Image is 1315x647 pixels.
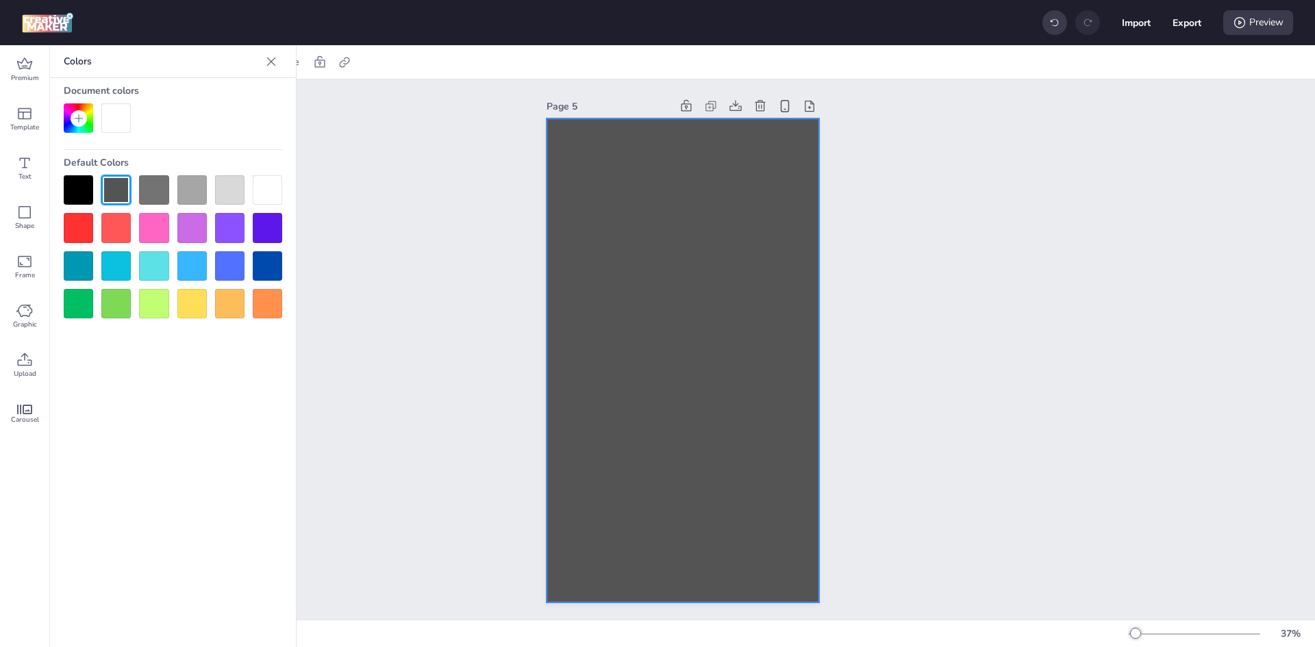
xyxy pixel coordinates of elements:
[1274,626,1307,641] div: 37 %
[13,319,37,330] span: Graphic
[64,45,260,78] p: Colors
[10,122,39,133] span: Template
[18,171,32,182] span: Text
[547,99,671,114] div: Page 5
[11,73,39,84] span: Premium
[11,414,39,425] span: Carousel
[15,220,34,231] span: Shape
[1122,8,1151,37] button: Import
[22,12,73,33] img: logo Creative Maker
[64,150,282,175] div: Default Colors
[1223,10,1293,35] div: Preview
[15,270,35,281] span: Frame
[14,368,36,379] span: Upload
[64,78,282,103] div: Document colors
[1173,8,1201,37] button: Export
